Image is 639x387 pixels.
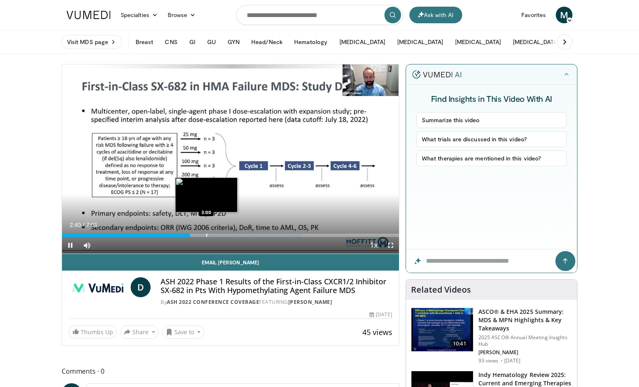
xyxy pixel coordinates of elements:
[131,34,158,50] button: Breast
[392,34,448,50] button: [MEDICAL_DATA]
[366,237,382,254] button: Playback Rate
[416,112,567,128] button: Summarize this video
[362,327,392,337] span: 45 views
[62,234,399,237] div: Progress Bar
[236,5,403,25] input: Search topics, interventions
[62,35,122,49] a: Visit MDS page
[411,308,473,351] img: 2f5b009d-0417-48b3-920b-0948148e56d9.150x105_q85_crop-smart_upscale.jpg
[450,340,470,348] span: 10:41
[450,34,506,50] button: [MEDICAL_DATA]
[162,325,205,339] button: Save to
[83,222,84,228] span: /
[161,277,392,295] h4: ASH 2022 Phase 1 Results of the First-in-Class CXCR1/2 Inhibitor SX-682 in Pts With Hypomethylati...
[416,150,567,166] button: What therapies are mentioned in this video?
[67,11,111,19] img: VuMedi Logo
[62,366,399,377] span: Comments 0
[202,34,221,50] button: GU
[69,222,81,228] span: 2:40
[416,93,567,104] h4: Find Insights in This Video With AI
[416,131,567,147] button: What trials are discussed in this video?
[478,308,572,333] h3: ASCO® & EHA 2025 Summary: MDS & MPN Highlights & Key Takeaways
[131,277,151,297] a: D
[184,34,201,50] button: GI
[478,334,572,348] p: 2025 ASCO® Annual Meeting Insights Hub
[161,298,392,306] div: By FEATURING
[289,34,333,50] button: Hematology
[69,325,117,338] a: Thumbs Up
[163,7,201,23] a: Browse
[62,237,79,254] button: Pause
[334,34,391,50] button: [MEDICAL_DATA]
[62,254,399,271] a: Email [PERSON_NAME]
[382,237,399,254] button: Fullscreen
[411,308,572,364] a: 10:41 ASCO® & EHA 2025 Summary: MDS & MPN Highlights & Key Takeaways 2025 ASCO® Annual Meeting In...
[500,357,503,364] div: ·
[288,298,332,306] a: [PERSON_NAME]
[409,7,462,23] button: Ask with AI
[406,249,577,273] input: Question for the AI
[246,34,287,50] button: Head/Neck
[478,349,572,356] p: [PERSON_NAME]
[160,34,182,50] button: CNS
[508,34,564,50] button: [MEDICAL_DATA]
[478,357,499,364] p: 93 views
[175,177,238,212] img: image.jpeg
[167,298,259,306] a: ASH 2022 Conference Coverage
[62,64,399,254] video-js: Video Player
[86,222,97,228] span: 7:01
[120,325,159,339] button: Share
[223,34,245,50] button: GYN
[504,357,521,364] p: [DATE]
[412,70,461,79] img: vumedi-ai-logo.v2.svg
[369,311,392,318] div: [DATE]
[411,285,471,295] h4: Related Videos
[79,237,95,254] button: Mute
[556,7,572,23] a: M
[116,7,163,23] a: Specialties
[516,7,551,23] a: Favorites
[69,277,127,297] img: ASH 2022 Conference Coverage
